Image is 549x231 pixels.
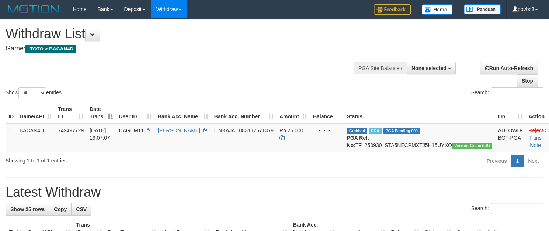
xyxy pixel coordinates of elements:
[116,102,154,123] th: User ID: activate to sort column ascending
[55,102,87,123] th: Trans ID: activate to sort column ascending
[471,203,543,214] label: Search:
[491,87,543,98] input: Search:
[18,87,46,98] select: Showentries
[211,102,277,123] th: Bank Acc. Number: activate to sort column ascending
[6,102,17,123] th: ID
[369,128,382,134] span: Marked by bovbc4
[480,62,538,74] a: Run Auto-Refresh
[471,87,543,98] label: Search:
[6,185,543,200] h1: Latest Withdraw
[6,4,62,15] img: MOTION_logo.png
[354,62,407,74] div: PGA Site Balance /
[6,154,223,164] div: Showing 1 to 1 of 1 entries
[530,142,541,148] a: Note
[495,123,526,152] td: AUTOWD-BOT-PGA
[87,102,116,123] th: Date Trans.: activate to sort column descending
[279,127,303,133] span: Rp 26.000
[25,45,76,53] span: ITOTO > BACAN4D
[464,4,501,14] img: panduan.png
[76,206,87,212] span: CSV
[491,203,543,214] input: Search:
[374,4,411,15] img: Feedback.jpg
[277,102,310,123] th: Amount: activate to sort column ascending
[511,155,524,167] a: 1
[58,127,84,133] span: 742497729
[17,123,55,152] td: BACAN4D
[422,4,453,15] img: Button%20Memo.svg
[71,203,91,216] a: CSV
[347,128,368,134] span: Grabbed
[6,45,359,52] h4: Game:
[383,128,420,134] span: PGA Pending
[347,135,369,148] b: PGA Ref. No:
[313,127,341,134] div: - - -
[17,102,55,123] th: Game/API: activate to sort column ascending
[407,62,456,74] button: None selected
[158,127,200,133] a: [PERSON_NAME]
[49,203,72,216] a: Copy
[482,155,511,167] a: Previous
[6,87,62,98] label: Show entries
[310,102,344,123] th: Balance
[6,123,17,152] td: 1
[344,102,495,123] th: Status
[495,102,526,123] th: Op: activate to sort column ascending
[528,127,543,133] a: Reject
[214,127,235,133] span: LINKAJA
[411,65,447,71] span: None selected
[155,102,211,123] th: Bank Acc. Name: activate to sort column ascending
[517,74,538,87] a: Stop
[523,155,543,167] a: Next
[452,143,492,149] span: Vendor URL: https://dashboard.q2checkout.com/secure
[119,127,144,133] span: DAGUM11
[54,206,67,212] span: Copy
[239,127,274,133] span: Copy 083117571379 to clipboard
[90,127,110,141] span: [DATE] 19:07:07
[6,27,359,41] h1: Withdraw List
[344,123,495,152] td: TF_250930_STA5NECPMXTJ5H15UYXO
